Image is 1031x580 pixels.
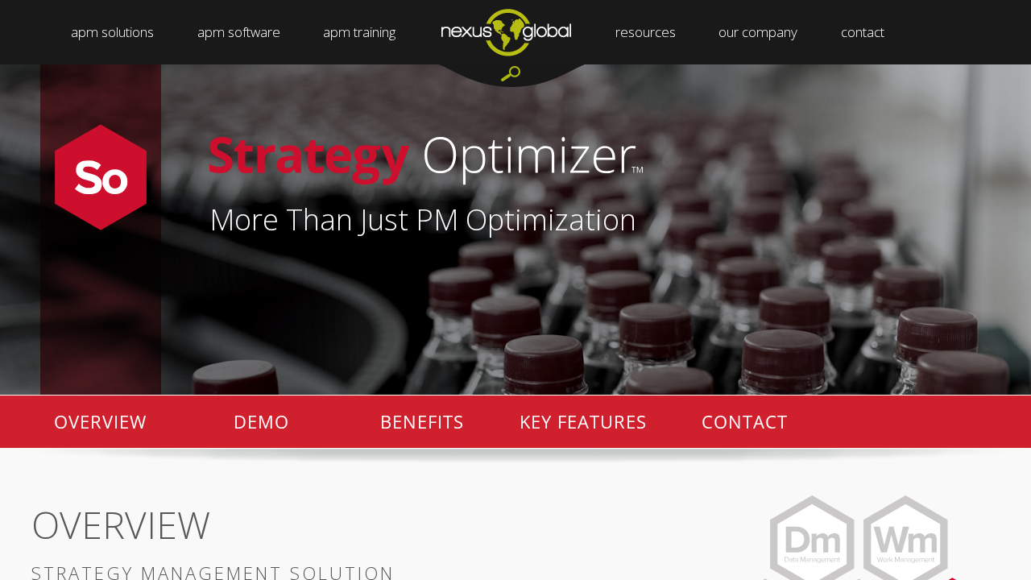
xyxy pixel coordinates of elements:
[664,396,825,448] p: CONTACT
[209,105,756,205] img: StratOpthorizontal-no-icon
[19,396,180,448] p: OVERVIEW
[180,396,342,448] p: DEMO
[503,396,664,448] p: KEY FEATURES
[209,205,991,234] h1: More Than Just PM Optimization
[31,499,210,549] span: OVERVIEW
[342,396,503,448] p: BENEFITS
[44,121,157,234] img: So-1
